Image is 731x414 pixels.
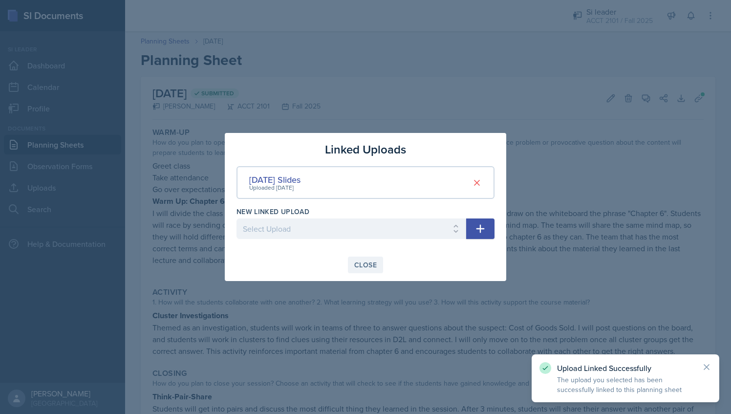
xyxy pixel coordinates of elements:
h3: Linked Uploads [325,141,406,158]
div: [DATE] Slides [249,173,301,186]
p: Upload Linked Successfully [557,363,694,373]
p: The upload you selected has been successfully linked to this planning sheet [557,375,694,394]
div: Uploaded [DATE] [249,183,301,192]
button: Close [348,257,383,273]
div: Close [354,261,377,269]
label: New Linked Upload [236,207,309,217]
